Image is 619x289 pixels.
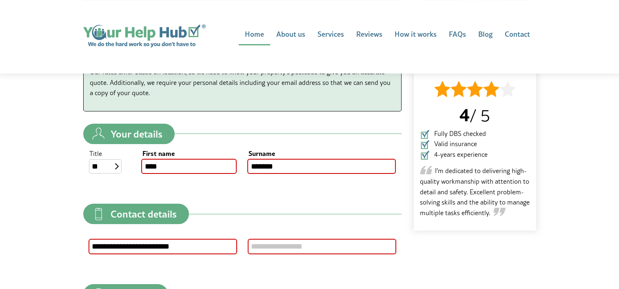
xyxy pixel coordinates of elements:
label: First name [142,150,236,157]
img: Opening quote [420,166,432,174]
a: Services [311,24,350,45]
li: Valid insurance [420,139,530,149]
a: About us [270,24,311,45]
a: Contact [499,24,536,45]
p: I'm dedicated to delivering high-quality workmanship with attention to detail and safety. Excelle... [420,166,530,218]
p: / 5 [420,100,530,129]
span: Your details [111,129,162,139]
img: contact-details.svg [89,205,108,223]
a: Home [83,24,206,47]
li: Fully DBS checked [420,129,530,139]
img: your-details.svg [89,124,108,143]
a: FAQs [443,24,472,45]
span: 4 [459,101,470,127]
a: How it works [388,24,443,45]
a: Reviews [350,24,388,45]
label: Title [89,150,130,157]
img: Your Help Hub logo [83,24,206,47]
label: Surname [248,150,395,157]
p: Our rates differ based on location, so we need to know your property's postcode to give you an ac... [90,67,395,98]
a: Blog [472,24,499,45]
span: Contact details [111,209,177,219]
img: Closing quote [493,208,506,216]
img: select-box.svg [115,163,119,169]
a: Home [239,24,270,45]
li: 4-years experience [420,149,530,160]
